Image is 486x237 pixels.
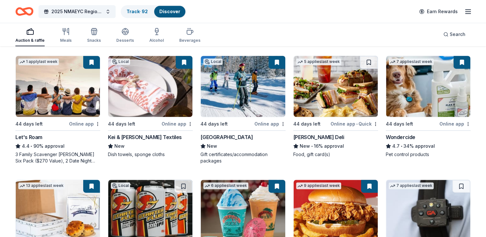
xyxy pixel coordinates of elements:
[300,142,310,150] span: New
[121,5,186,18] button: Track· 92Discover
[200,151,285,164] div: Gift certificates/accommodation packages
[149,38,164,43] div: Alcohol
[179,25,200,46] button: Beverages
[108,56,193,158] a: Image for Kei & Molly TextilesLocal44 days leftOnline appKei & [PERSON_NAME] TextilesNewDish towe...
[108,133,182,141] div: Kei & [PERSON_NAME] Textiles
[108,120,135,128] div: 44 days left
[15,120,43,128] div: 44 days left
[18,182,65,189] div: 13 applies last week
[293,151,378,158] div: Food, gift card(s)
[15,151,100,164] div: 3 Family Scavenger [PERSON_NAME] Six Pack ($270 Value), 2 Date Night Scavenger [PERSON_NAME] Two ...
[386,120,413,128] div: 44 days left
[439,120,471,128] div: Online app
[401,144,402,149] span: •
[87,25,101,46] button: Snacks
[389,58,434,65] div: 7 applies last week
[87,38,101,43] div: Snacks
[22,142,30,150] span: 4.4
[203,58,223,65] div: Local
[108,56,192,117] img: Image for Kei & Molly Textiles
[15,4,33,19] a: Home
[386,133,415,141] div: Wondercide
[60,25,72,46] button: Meals
[162,120,193,128] div: Online app
[159,9,180,14] a: Discover
[116,25,134,46] button: Desserts
[39,5,116,18] button: 2025 NMAEYC Regional Conference
[293,56,378,158] a: Image for McAlister's Deli5 applieslast week44 days leftOnline app•Quick[PERSON_NAME] DeliNew•16%...
[293,142,378,150] div: 16% approval
[200,56,285,164] a: Image for Angel Fire ResortLocal44 days leftOnline app[GEOGRAPHIC_DATA]NewGift certificates/accom...
[450,31,465,38] span: Search
[15,133,42,141] div: Let's Roam
[438,28,471,41] button: Search
[51,8,103,15] span: 2025 NMAEYC Regional Conference
[111,58,130,65] div: Local
[311,144,313,149] span: •
[293,120,321,128] div: 44 days left
[149,25,164,46] button: Alcohol
[179,38,200,43] div: Beverages
[60,38,72,43] div: Meals
[392,142,400,150] span: 4.7
[127,9,148,14] a: Track· 92
[331,120,378,128] div: Online app Quick
[389,182,434,189] div: 7 applies last week
[114,142,125,150] span: New
[293,133,344,141] div: [PERSON_NAME] Deli
[200,120,228,128] div: 44 days left
[386,56,470,117] img: Image for Wondercide
[356,121,358,127] span: •
[207,142,217,150] span: New
[116,38,134,43] div: Desserts
[200,133,253,141] div: [GEOGRAPHIC_DATA]
[18,58,59,65] div: 1 apply last week
[296,182,341,189] div: 9 applies last week
[254,120,286,128] div: Online app
[386,142,471,150] div: 34% approval
[386,151,471,158] div: Pet control products
[15,25,45,46] button: Auction & raffle
[201,56,285,117] img: Image for Angel Fire Resort
[296,58,341,65] div: 5 applies last week
[386,56,471,158] a: Image for Wondercide7 applieslast week44 days leftOnline appWondercide4.7•34% approvalPet control...
[31,144,32,149] span: •
[294,56,378,117] img: Image for McAlister's Deli
[15,38,45,43] div: Auction & raffle
[15,142,100,150] div: 90% approval
[15,56,100,164] a: Image for Let's Roam1 applylast week44 days leftOnline appLet's Roam4.4•90% approval3 Family Scav...
[108,151,193,158] div: Dish towels, sponge cloths
[203,182,248,189] div: 6 applies last week
[415,6,462,17] a: Earn Rewards
[111,182,130,189] div: Local
[16,56,100,117] img: Image for Let's Roam
[69,120,100,128] div: Online app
